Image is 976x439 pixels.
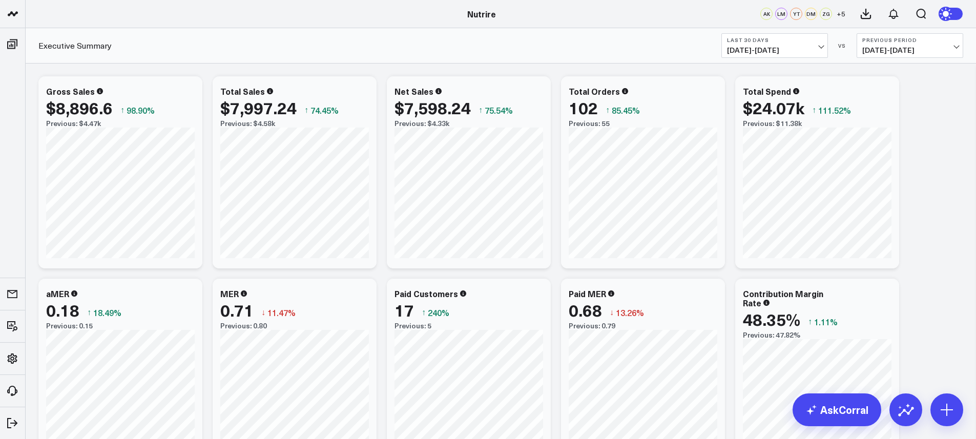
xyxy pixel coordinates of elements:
div: Total Spend [743,86,791,97]
div: Previous: 0.15 [46,322,195,330]
div: DM [805,8,817,20]
span: ↓ [610,306,614,319]
span: [DATE] - [DATE] [727,46,822,54]
span: [DATE] - [DATE] [862,46,958,54]
span: ↓ [261,306,265,319]
div: Previous: $4.58k [220,119,369,128]
button: Previous Period[DATE]-[DATE] [857,33,963,58]
div: Gross Sales [46,86,95,97]
div: 102 [569,98,598,117]
div: AK [760,8,773,20]
div: Previous: 0.80 [220,322,369,330]
b: Previous Period [862,37,958,43]
div: aMER [46,288,69,299]
a: AskCorral [793,393,881,426]
span: ↑ [808,315,812,328]
span: 75.54% [485,104,513,116]
a: Executive Summary [38,40,112,51]
div: Total Sales [220,86,265,97]
div: Paid MER [569,288,606,299]
button: Last 30 Days[DATE]-[DATE] [721,33,828,58]
span: ↑ [120,103,124,117]
div: $7,997.24 [220,98,297,117]
div: 0.68 [569,301,602,319]
div: Previous: 55 [569,119,717,128]
span: 74.45% [310,104,339,116]
div: Previous: 5 [394,322,543,330]
span: 240% [428,307,449,318]
div: Previous: $4.47k [46,119,195,128]
span: 111.52% [818,104,851,116]
div: 0.18 [46,301,79,319]
div: $24.07k [743,98,804,117]
span: 85.45% [612,104,640,116]
span: 13.26% [616,307,644,318]
div: MER [220,288,239,299]
b: Last 30 Days [727,37,822,43]
div: Net Sales [394,86,433,97]
div: $8,896.6 [46,98,113,117]
span: ↑ [479,103,483,117]
span: 11.47% [267,307,296,318]
div: VS [833,43,852,49]
div: YT [790,8,802,20]
div: 48.35% [743,310,800,328]
div: 0.71 [220,301,254,319]
div: Contribution Margin Rate [743,288,823,308]
div: ZG [820,8,832,20]
button: +5 [835,8,847,20]
span: ↑ [87,306,91,319]
div: $7,598.24 [394,98,471,117]
span: ↑ [606,103,610,117]
span: 98.90% [127,104,155,116]
span: ↑ [422,306,426,319]
div: Previous: 47.82% [743,331,891,339]
div: Total Orders [569,86,620,97]
div: Previous: $11.38k [743,119,891,128]
div: LM [775,8,787,20]
a: Nutrire [467,8,496,19]
div: 17 [394,301,414,319]
span: 18.49% [93,307,121,318]
span: ↑ [304,103,308,117]
span: 1.11% [814,316,838,327]
div: Previous: 0.79 [569,322,717,330]
span: + 5 [837,10,845,17]
div: Paid Customers [394,288,458,299]
span: ↑ [812,103,816,117]
div: Previous: $4.33k [394,119,543,128]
